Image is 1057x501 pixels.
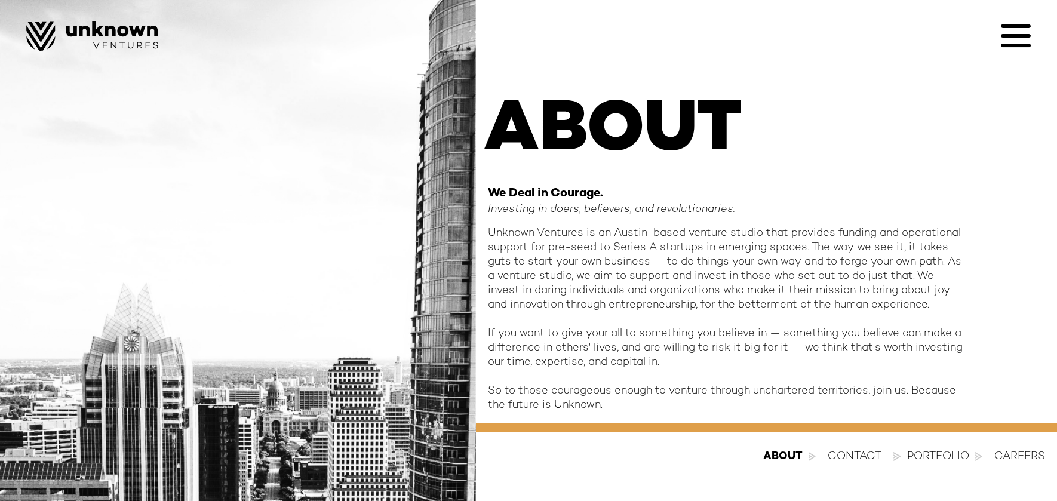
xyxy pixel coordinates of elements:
a: Portfolio [907,450,982,464]
img: An image of a white arrow. [975,452,982,461]
em: Investing in doers, believers, and revolutionaries. [488,204,735,215]
img: An image of a white arrow. [893,452,901,461]
a: about [763,450,816,464]
h1: ABOUT [345,97,752,168]
a: contact [828,450,881,464]
div: Unknown Ventures is an Austin-based venture studio that provides funding and operational support ... [488,226,966,413]
div: about [763,450,803,464]
div: Portfolio [907,450,969,464]
strong: We Deal in Courage. [488,188,603,200]
img: Image of Unknown Ventures Logo. [26,21,158,51]
img: An image of a white arrow. [809,452,816,461]
a: Careers [994,450,1045,464]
